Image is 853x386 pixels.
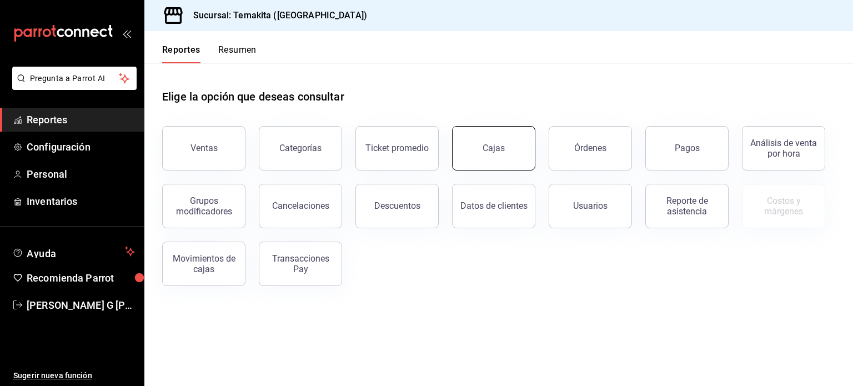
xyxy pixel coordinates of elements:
button: Resumen [218,44,257,63]
div: Descuentos [374,200,420,211]
button: open_drawer_menu [122,29,131,38]
h1: Elige la opción que deseas consultar [162,88,344,105]
div: Usuarios [573,200,608,211]
button: Ventas [162,126,245,171]
button: Transacciones Pay [259,242,342,286]
div: Datos de clientes [460,200,528,211]
span: Ayuda [27,245,121,258]
h3: Sucursal: Temakita ([GEOGRAPHIC_DATA]) [184,9,367,22]
div: Órdenes [574,143,606,153]
span: Recomienda Parrot [27,270,135,285]
div: Movimientos de cajas [169,253,238,274]
span: Personal [27,167,135,182]
a: Pregunta a Parrot AI [8,81,137,92]
span: Sugerir nueva función [13,370,135,382]
button: Contrata inventarios para ver este reporte [742,184,825,228]
button: Usuarios [549,184,632,228]
button: Descuentos [355,184,439,228]
div: navigation tabs [162,44,257,63]
button: Ticket promedio [355,126,439,171]
span: Pregunta a Parrot AI [30,73,119,84]
button: Movimientos de cajas [162,242,245,286]
button: Reportes [162,44,200,63]
div: Análisis de venta por hora [749,138,818,159]
button: Pregunta a Parrot AI [12,67,137,90]
div: Costos y márgenes [749,195,818,217]
div: Transacciones Pay [266,253,335,274]
span: Configuración [27,139,135,154]
button: Pagos [645,126,729,171]
div: Cancelaciones [272,200,329,211]
a: Cajas [452,126,535,171]
div: Reporte de asistencia [653,195,721,217]
span: [PERSON_NAME] G [PERSON_NAME] [27,298,135,313]
button: Cancelaciones [259,184,342,228]
button: Análisis de venta por hora [742,126,825,171]
div: Grupos modificadores [169,195,238,217]
span: Reportes [27,112,135,127]
button: Datos de clientes [452,184,535,228]
button: Reporte de asistencia [645,184,729,228]
div: Pagos [675,143,700,153]
div: Ticket promedio [365,143,429,153]
span: Inventarios [27,194,135,209]
div: Cajas [483,142,505,155]
button: Grupos modificadores [162,184,245,228]
div: Ventas [190,143,218,153]
div: Categorías [279,143,322,153]
button: Categorías [259,126,342,171]
button: Órdenes [549,126,632,171]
